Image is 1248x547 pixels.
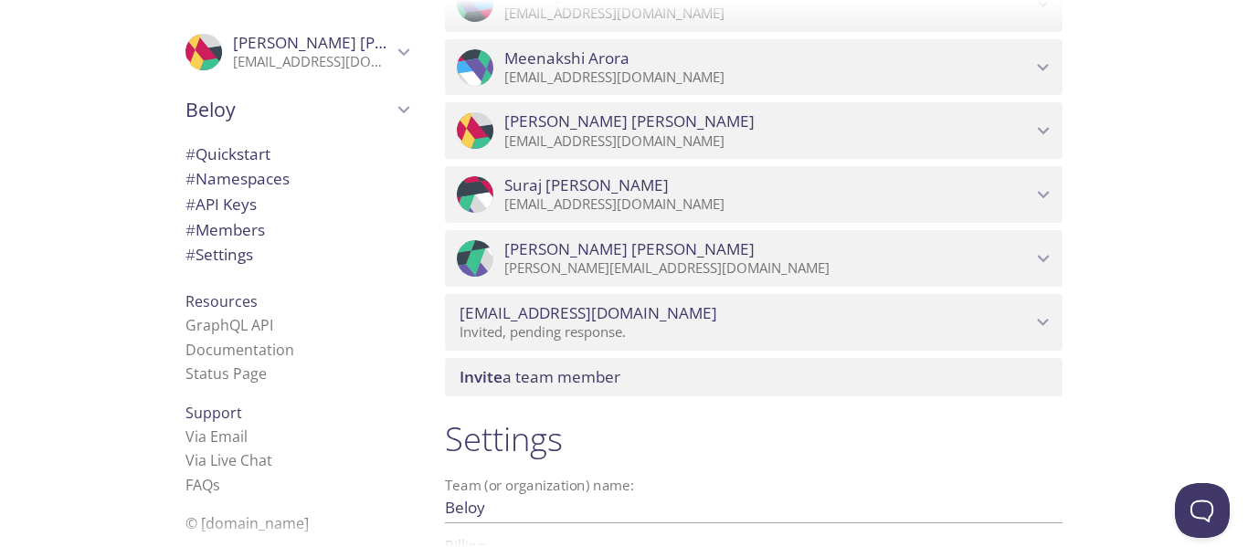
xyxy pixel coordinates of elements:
span: # [185,168,196,189]
span: s [213,475,220,495]
p: [PERSON_NAME][EMAIL_ADDRESS][DOMAIN_NAME] [504,259,1031,278]
span: Suraj [PERSON_NAME] [504,175,669,195]
span: Invite [460,366,502,387]
div: Jessica Rios [445,230,1063,287]
span: Resources [185,291,258,311]
span: [PERSON_NAME] [PERSON_NAME] [504,111,755,131]
span: [PERSON_NAME] [PERSON_NAME] [233,32,483,53]
span: API Keys [185,194,257,215]
span: Beloy [185,97,392,122]
div: Meenakshi Arora [445,39,1063,96]
a: Documentation [185,340,294,360]
span: Settings [185,244,253,265]
div: Vikrant bhalla [171,22,423,82]
div: API Keys [171,192,423,217]
div: Suraj Kumar [445,166,1063,223]
div: sumith1@hexaware.com [445,294,1063,351]
div: Vikrant bhalla [445,102,1063,159]
a: FAQ [185,475,220,495]
span: # [185,194,196,215]
span: Meenakshi Arora [504,48,629,68]
div: Invite a team member [445,358,1063,396]
label: Team (or organization) name: [445,479,635,492]
span: Members [185,219,265,240]
p: Invited, pending response. [460,323,1031,342]
iframe: Help Scout Beacon - Open [1175,483,1230,538]
span: # [185,143,196,164]
a: GraphQL API [185,315,273,335]
div: Beloy [171,86,423,133]
span: © [DOMAIN_NAME] [185,513,309,533]
p: [EMAIL_ADDRESS][DOMAIN_NAME] [504,195,1031,214]
a: Via Email [185,426,248,447]
p: [EMAIL_ADDRESS][DOMAIN_NAME] [504,132,1031,151]
div: Team Settings [171,242,423,268]
span: [PERSON_NAME] [PERSON_NAME] [504,239,755,259]
div: Namespaces [171,166,423,192]
div: Members [171,217,423,243]
p: [EMAIL_ADDRESS][DOMAIN_NAME] [504,68,1031,87]
a: Via Live Chat [185,450,272,470]
p: [EMAIL_ADDRESS][DOMAIN_NAME] [233,53,392,71]
span: a team member [460,366,620,387]
span: Quickstart [185,143,270,164]
span: # [185,219,196,240]
a: Status Page [185,363,267,384]
span: Namespaces [185,168,290,189]
div: Quickstart [171,142,423,167]
h1: Settings [445,418,1063,459]
span: # [185,244,196,265]
span: [EMAIL_ADDRESS][DOMAIN_NAME] [460,303,717,323]
span: Support [185,403,242,423]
